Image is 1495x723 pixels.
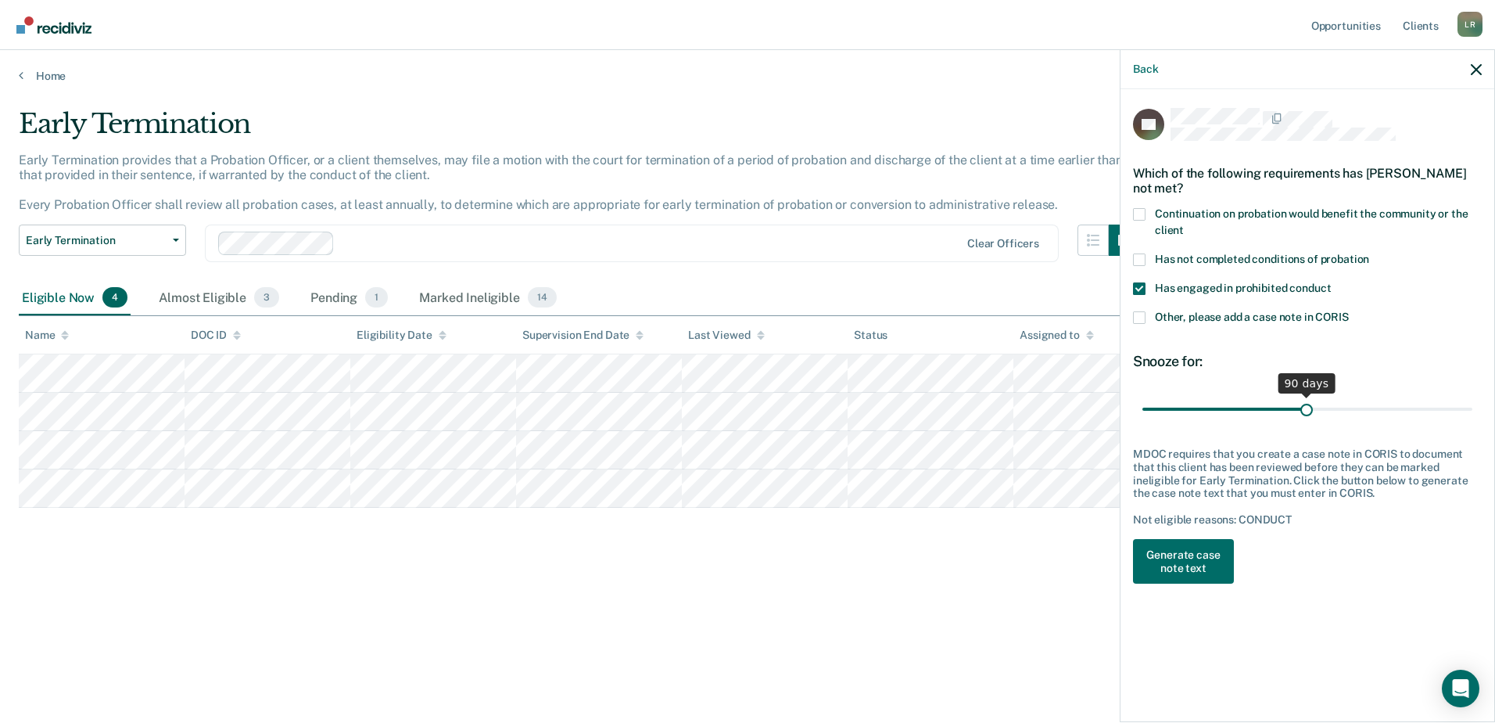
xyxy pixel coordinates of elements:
[19,108,1140,153] div: Early Termination
[19,153,1123,213] p: Early Termination provides that a Probation Officer, or a client themselves, may file a motion wi...
[1133,63,1158,76] button: Back
[357,329,446,342] div: Eligibility Date
[967,237,1039,250] div: Clear officers
[1020,329,1093,342] div: Assigned to
[1133,539,1234,585] button: Generate case note text
[1457,12,1482,37] button: Profile dropdown button
[1457,12,1482,37] div: L R
[528,287,557,308] span: 14
[254,287,279,308] span: 3
[1278,373,1335,394] div: 90 days
[25,329,69,342] div: Name
[307,281,391,315] div: Pending
[1155,311,1349,323] span: Other, please add a case note in CORIS
[522,329,644,342] div: Supervision End Date
[1133,353,1482,370] div: Snooze for:
[1133,153,1482,208] div: Which of the following requirements has [PERSON_NAME] not met?
[1155,253,1369,265] span: Has not completed conditions of probation
[191,329,241,342] div: DOC ID
[26,234,167,247] span: Early Termination
[19,281,131,315] div: Eligible Now
[19,69,1476,83] a: Home
[1442,670,1479,707] div: Open Intercom Messenger
[365,287,388,308] span: 1
[1155,282,1331,294] span: Has engaged in prohibited conduct
[16,16,91,34] img: Recidiviz
[854,329,887,342] div: Status
[1155,207,1468,236] span: Continuation on probation would benefit the community or the client
[156,281,282,315] div: Almost Eligible
[688,329,764,342] div: Last Viewed
[102,287,127,308] span: 4
[416,281,559,315] div: Marked Ineligible
[1133,448,1482,500] div: MDOC requires that you create a case note in CORIS to document that this client has been reviewed...
[1133,513,1482,527] div: Not eligible reasons: CONDUCT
